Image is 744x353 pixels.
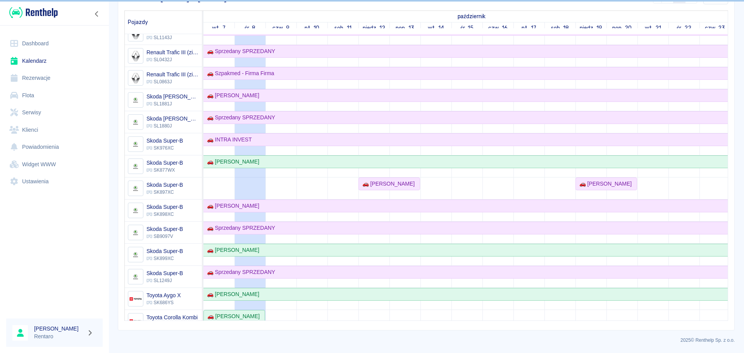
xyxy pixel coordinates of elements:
h6: Skoda Super-B [146,159,183,167]
div: 🚗 [PERSON_NAME] [204,246,259,254]
img: Image [129,248,142,261]
a: Powiadomienia [6,138,103,156]
a: Klienci [6,121,103,139]
h6: Skoda Super-B [146,269,183,277]
div: 🚗 INTRA INVEST [204,136,252,144]
h6: [PERSON_NAME] [34,325,84,332]
a: 15 października 2025 [458,22,476,34]
img: Image [129,116,142,129]
a: 10 października 2025 [303,22,322,34]
img: Image [129,50,142,62]
a: 7 października 2025 [210,22,227,34]
div: 🚗 [PERSON_NAME] [359,180,415,188]
div: 🚗 Sprzedany SPRZEDANY [204,114,275,122]
p: SK976XC [146,145,183,152]
a: Kalendarz [6,52,103,70]
h6: Skoda Octavia IV Kombi [146,115,199,122]
a: Rezerwacje [6,69,103,87]
img: Renthelp logo [9,6,58,19]
img: Image [129,315,142,327]
a: Serwisy [6,104,103,121]
a: 14 października 2025 [426,22,446,34]
a: Widget WWW [6,156,103,173]
a: 17 października 2025 [520,22,538,34]
a: Flota [6,87,103,104]
h6: Skoda Super-B [146,247,183,255]
a: Ustawienia [6,173,103,190]
h6: Skoda Super-B [146,203,183,211]
a: 23 października 2025 [703,22,727,34]
img: Image [129,138,142,151]
div: 🚗 [PERSON_NAME] [204,202,259,210]
p: SL0432J [146,56,199,63]
div: 🚗 Sprzedany SPRZEDANY [204,47,275,55]
p: SL1881J [146,100,199,107]
p: SK898XC [146,211,183,218]
img: Image [129,94,142,107]
button: Zwiń nawigację [91,9,103,19]
div: 🚗 [PERSON_NAME] [204,158,259,166]
img: Image [129,182,142,195]
p: SL0863J [146,78,199,85]
a: 13 października 2025 [394,22,416,34]
p: SK899XC [146,255,183,262]
a: 21 października 2025 [643,22,663,34]
a: 16 października 2025 [486,22,510,34]
span: Pojazdy [128,19,148,26]
p: SK686YS [146,299,181,306]
h6: Skoda Octavia IV Kombi [146,93,199,100]
a: 12 października 2025 [361,22,387,34]
p: Rentaro [34,332,84,341]
div: 🚗 [PERSON_NAME] [204,312,260,320]
a: Renthelp logo [6,6,58,19]
p: SK877WX [146,167,183,174]
h6: Renault Trafic III (zielony) [146,71,199,78]
p: 2025 © Renthelp Sp. z o.o. [118,337,735,344]
h6: Toyota Corolla Kombi [146,313,198,321]
h6: Toyota Aygo X [146,291,181,299]
p: SL1880J [146,122,199,129]
div: 🚗 [PERSON_NAME] [204,290,259,298]
h6: Skoda Super-B [146,181,183,189]
div: 🚗 [PERSON_NAME] [204,91,259,100]
a: 9 października 2025 [270,22,291,34]
p: SB9097V [146,233,183,240]
a: 20 października 2025 [610,22,634,34]
h6: Renault Trafic III (zielony) [146,48,199,56]
a: 18 października 2025 [549,22,571,34]
a: 7 października 2025 [456,11,487,22]
p: SL1143J [146,34,188,41]
img: Image [129,160,142,173]
h6: Skoda Super-B [146,225,183,233]
div: 🚗 Sprzedany SPRZEDANY [204,224,275,232]
a: 19 października 2025 [578,22,604,34]
h6: Skoda Super-B [146,137,183,145]
img: Image [129,204,142,217]
img: Image [129,72,142,84]
a: 8 października 2025 [243,22,258,34]
a: Dashboard [6,35,103,52]
img: Image [129,226,142,239]
img: Image [129,270,142,283]
p: SL1249J [146,277,183,284]
img: Image [129,293,142,305]
a: 22 października 2025 [675,22,693,34]
p: SK897XC [146,189,183,196]
div: 🚗 Szpakmed - Firma Firma [204,69,274,77]
a: 11 października 2025 [332,22,353,34]
div: 🚗 [PERSON_NAME] [576,180,632,188]
div: 🚗 Sprzedany SPRZEDANY [204,268,275,276]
